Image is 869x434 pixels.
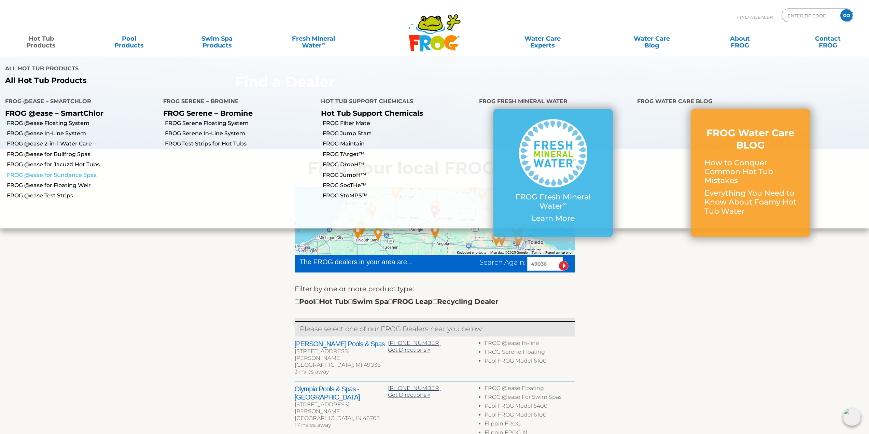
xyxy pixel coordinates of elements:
div: Pool Hot Tub Swim Spa FROG Leap Recycling Dealer [295,296,499,307]
p: Learn More [507,214,599,223]
a: FROG @ease for Floating Weir [7,182,158,189]
a: PoolProducts [95,32,163,45]
a: FROG @ease for Bullfrog Spas [7,151,158,158]
input: Submit [559,261,569,271]
li: Pool FROG Model 6100 [485,411,574,420]
span: 3 miles away [295,368,329,375]
div: [GEOGRAPHIC_DATA], IN 46703 [295,415,388,422]
a: FROG StoMPS™ [323,192,474,199]
li: FROG @ease In-line [485,340,574,349]
input: GO [840,9,853,22]
h4: FROG Fresh Mineral Water [479,95,627,109]
h2: [PERSON_NAME] Pools & Spas [295,340,388,348]
div: Olympia Pools & Spas - Angola - 17 miles away. [428,223,443,241]
li: FROG Serene Floating [485,349,574,358]
a: FROG Test Strips for Hot Tubs [165,140,316,148]
a: Terms (opens in new tab) [532,251,541,254]
a: Hot Tub Support Chemicals [321,109,423,117]
img: Google [296,246,319,255]
a: FROG @ease In-Line System [7,130,158,137]
a: FROG Serene In-Line System [165,130,316,137]
a: AboutFROG [706,32,774,45]
a: Water CareExperts [487,32,598,45]
a: Get Directions » [388,392,430,398]
img: openIcon [843,408,861,426]
a: ContactFROG [794,32,862,45]
sup: ∞ [563,200,567,207]
span: Search Again: [479,258,525,266]
div: Bontrager Pools Inc - Elkhart - 50 miles away. [370,225,386,243]
span: 17 miles away [295,422,331,428]
p: Please select one of our FROG Dealers near you below. [300,323,570,334]
input: Zip Code Form [787,11,833,20]
li: Pool FROG Model 6100 [485,358,574,366]
div: Bontrager Pools Inc - South Bend - 66 miles away. [350,223,366,242]
div: Inside Out Home Recreation Outfitters - Maumee - 74 miles away. [511,230,527,249]
h4: All Hot Tub Products [5,62,430,76]
div: The FROG dealers in your area are... [300,257,437,267]
h4: FROG @ease – SmartChlor [5,95,153,109]
button: Keyboard shortcuts [457,250,486,255]
a: FROG @ease for Jacuzzi Hot Tubs [7,161,158,168]
a: FROG @ease Test Strips [7,192,158,199]
a: Water CareBlog [618,32,686,45]
li: Pool FROG Model 5400 [485,403,574,411]
div: Champion Pools - 60 miles away. [494,230,510,249]
h3: FROG Water Care BLOG [704,127,797,152]
h2: Olympia Pools & Spas - [GEOGRAPHIC_DATA] [295,385,388,401]
p: FROG Fresh Mineral Water [507,193,599,211]
div: [GEOGRAPHIC_DATA], MI 49036 [295,362,388,368]
a: Open this area in Google Maps (opens a new window) [296,246,319,255]
a: FROG Water Care BLOG How to Conquer Common Hot Tub Mistakes Everything You Need to Know About Foa... [704,127,797,219]
a: FROG Jump Start [323,130,474,137]
a: Fresh MineralWater∞ [271,32,356,45]
div: The Hot Tub Company, Inc. - 62 miles away. [354,220,369,239]
a: Hot TubProducts [7,32,75,45]
a: FROG TArget™ [323,151,474,158]
a: FROG Serene Floating System [165,120,316,127]
li: FROG @ease For Swim Spas [485,394,574,403]
a: FROG Fresh Mineral Water∞ Learn More [507,119,599,226]
li: FROG @ease Floating [485,385,574,394]
div: Preferred Pools & Spas - 56 miles away. [489,230,504,249]
p: Find A Dealer [737,9,773,26]
a: FROG SooTHe™ [323,182,474,189]
a: All Hot Tub Products [5,76,430,85]
a: FROG @ease 2-in-1 Water Care [7,140,158,148]
a: FROG JumpH™ [323,171,474,179]
h4: Hot Tub Support Chemicals [321,95,469,109]
a: FROG @ease for Sundance Spas [7,171,158,179]
label: Filter by one or more product type: [295,283,414,294]
h4: FROG Water Care Blog [637,95,864,109]
a: FROG Filter Mate [323,120,474,127]
a: [PHONE_NUMBER] [388,385,441,391]
sup: ∞ [322,41,325,46]
a: Swim SpaProducts [183,32,251,45]
a: FROG DropH™ [323,161,474,168]
div: [STREET_ADDRESS][PERSON_NAME] [295,348,388,362]
div: [STREET_ADDRESS][PERSON_NAME] [295,401,388,415]
h4: FROG Serene – Bromine [163,95,311,109]
span: Map data ©2025 Google [490,251,528,254]
p: How to Conquer Common Hot Tub Mistakes [704,158,797,185]
p: Everything You Need to Know About Foamy Hot Tub Water [704,189,797,216]
p: FROG Serene – Bromine [163,109,311,117]
a: FROG @ease Floating System [7,120,158,127]
li: Flippin FROG [485,420,574,429]
a: FROG Maintain [323,140,474,148]
a: Report a map error [545,251,573,254]
a: [PHONE_NUMBER] [388,340,441,346]
p: FROG @ease – SmartChlor [5,109,153,117]
a: Get Directions » [388,347,430,353]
